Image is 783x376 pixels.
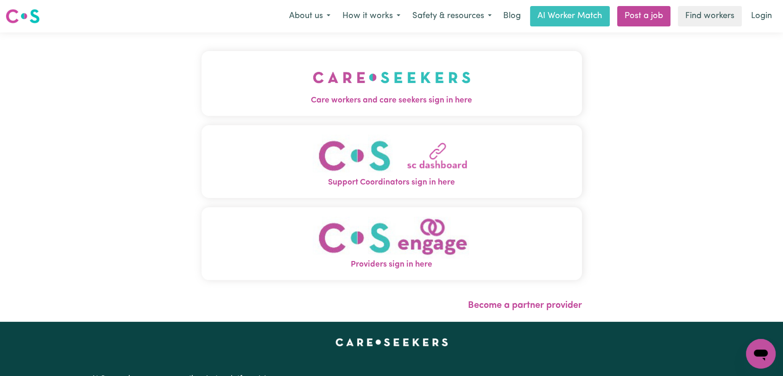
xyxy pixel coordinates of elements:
[283,6,336,26] button: About us
[202,259,582,271] span: Providers sign in here
[498,6,526,26] a: Blog
[678,6,742,26] a: Find workers
[202,207,582,280] button: Providers sign in here
[202,95,582,107] span: Care workers and care seekers sign in here
[530,6,610,26] a: AI Worker Match
[406,6,498,26] button: Safety & resources
[335,338,448,346] a: Careseekers home page
[6,8,40,25] img: Careseekers logo
[617,6,670,26] a: Post a job
[202,177,582,189] span: Support Coordinators sign in here
[468,301,582,310] a: Become a partner provider
[745,6,777,26] a: Login
[202,125,582,198] button: Support Coordinators sign in here
[336,6,406,26] button: How it works
[6,6,40,27] a: Careseekers logo
[746,339,776,369] iframe: Button to launch messaging window
[202,51,582,116] button: Care workers and care seekers sign in here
